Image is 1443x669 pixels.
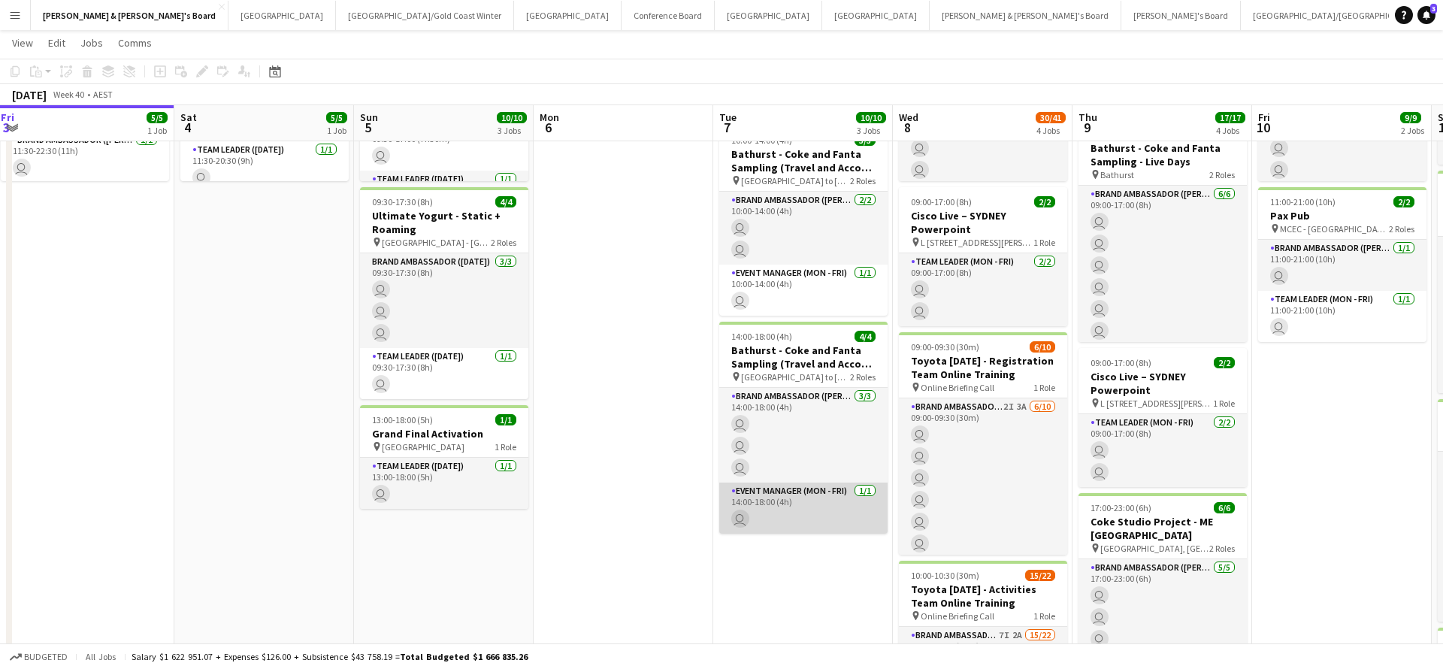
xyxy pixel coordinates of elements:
span: Online Briefing Call [921,382,994,393]
span: 1 Role [495,441,516,453]
a: View [6,33,39,53]
span: Mon [540,110,559,124]
h3: Cisco Live – SYDNEY Powerpoint [1078,370,1247,397]
app-card-role: Event Manager (Mon - Fri)1/110:00-14:00 (4h) [719,265,888,316]
h3: Coke Studio Project - ME [GEOGRAPHIC_DATA] [1078,515,1247,542]
app-job-card: 09:30-17:30 (8h)4/4Ultimate Yogurt - Static + Roaming [GEOGRAPHIC_DATA] - [GEOGRAPHIC_DATA]2 Role... [360,187,528,399]
div: 1 Job [147,125,167,136]
div: 3 Jobs [857,125,885,136]
app-card-role: Team Leader ([DATE])1/113:00-18:00 (5h) [360,458,528,509]
h3: Toyota [DATE] - Activities Team Online Training [899,583,1067,610]
app-job-card: 09:00-17:00 (8h)2/2Cisco Live – SYDNEY Powerpoint L [STREET_ADDRESS][PERSON_NAME] (Veritas Office... [899,187,1067,326]
button: [GEOGRAPHIC_DATA] [514,1,622,30]
a: Comms [112,33,158,53]
div: Salary $1 622 951.07 + Expenses $126.00 + Subsistence $43 758.19 = [132,651,528,662]
h3: Toyota [DATE] - Registration Team Online Training [899,354,1067,381]
span: 1 Role [1033,382,1055,393]
span: 6/10 [1030,341,1055,353]
span: [GEOGRAPHIC_DATA] - [GEOGRAPHIC_DATA] [382,237,491,248]
app-card-role: Brand Ambassador ([PERSON_NAME])6/609:00-17:00 (8h) [1078,186,1247,346]
span: Thu [1078,110,1097,124]
span: Bathurst [1100,169,1134,180]
span: 11:00-21:00 (10h) [1270,196,1336,207]
span: 4/4 [495,196,516,207]
span: 10/10 [497,112,527,123]
span: 10/10 [856,112,886,123]
app-card-role: Team Leader (Mon - Fri)2/209:00-17:00 (8h) [1078,414,1247,487]
app-job-card: 11:00-21:00 (10h)2/2Pax Pub MCEC - [GEOGRAPHIC_DATA]2 RolesBrand Ambassador ([PERSON_NAME])1/111:... [1258,187,1426,342]
span: Online Briefing Call [921,610,994,622]
app-card-role: Brand Ambassador ([DATE])3/309:30-17:30 (8h) [360,253,528,348]
span: 4/4 [855,331,876,342]
span: 4 [178,119,197,136]
app-card-role: Brand Ambassador ([DATE])1/109:30-17:00 (7h30m) [360,120,528,171]
span: [GEOGRAPHIC_DATA], [GEOGRAPHIC_DATA] [1100,543,1209,554]
button: [PERSON_NAME]'s Board [1121,1,1241,30]
span: Comms [118,36,152,50]
span: 5 [358,119,378,136]
span: MCEC - [GEOGRAPHIC_DATA] [1280,223,1389,235]
span: 09:00-17:00 (8h) [1091,357,1151,368]
span: 15/22 [1025,570,1055,581]
span: 5/5 [326,112,347,123]
div: 2 Jobs [1401,125,1424,136]
span: 14:00-18:00 (4h) [731,331,792,342]
h3: Bathurst - Coke and Fanta Sampling (Travel and Accom Provided) [719,147,888,174]
span: Edit [48,36,65,50]
app-card-role: Team Leader ([DATE])1/111:30-20:30 (9h) [180,141,349,192]
span: 1 Role [1033,610,1055,622]
h3: Cisco Live – SYDNEY Powerpoint [899,209,1067,236]
span: 2 Roles [1209,169,1235,180]
button: [PERSON_NAME] & [PERSON_NAME]'s Board [31,1,228,30]
div: 13:00-18:00 (5h)1/1Grand Final Activation [GEOGRAPHIC_DATA]1 RoleTeam Leader ([DATE])1/113:00-18:... [360,405,528,509]
span: 5/5 [147,112,168,123]
span: 1 Role [1033,237,1055,248]
div: 3 Jobs [498,125,526,136]
app-card-role: Brand Ambassador ([PERSON_NAME])1/111:30-22:30 (11h) [1,132,169,183]
span: 13:00-18:00 (5h) [372,414,433,425]
div: AEST [93,89,113,100]
button: [GEOGRAPHIC_DATA]/Gold Coast Winter [336,1,514,30]
a: Edit [42,33,71,53]
div: 4 Jobs [1216,125,1245,136]
app-job-card: 09:00-17:00 (8h)2/2Cisco Live – SYDNEY Powerpoint L [STREET_ADDRESS][PERSON_NAME] (Veritas Office... [1078,348,1247,487]
span: 7 [717,119,737,136]
span: 2/2 [1034,196,1055,207]
span: 8 [897,119,918,136]
span: 09:30-17:30 (8h) [372,196,433,207]
h3: Bathurst - Coke and Fanta Sampling (Travel and Accom Provided) [719,344,888,371]
app-card-role: Team Leader (Mon - Fri)1/111:00-21:00 (10h) [1258,291,1426,342]
a: 3 [1417,6,1435,24]
span: 09:00-09:30 (30m) [911,341,979,353]
h3: Pax Pub [1258,209,1426,222]
app-job-card: 14:00-18:00 (4h)4/4Bathurst - Coke and Fanta Sampling (Travel and Accom Provided) [GEOGRAPHIC_DAT... [719,322,888,534]
span: All jobs [83,651,119,662]
span: 6/6 [1214,502,1235,513]
span: Sun [360,110,378,124]
div: [DATE] [12,87,47,102]
span: Wed [899,110,918,124]
span: Jobs [80,36,103,50]
div: 09:00-17:00 (8h)7/7Bathurst - Coke and Fanta Sampling - Live Days Bathurst2 RolesBrand Ambassador... [1078,120,1247,342]
span: 2/2 [1393,196,1414,207]
span: 9/9 [1400,112,1421,123]
button: Budgeted [8,649,70,665]
span: 1 Role [1213,398,1235,409]
h3: Bathurst - Coke and Fanta Sampling - Live Days [1078,141,1247,168]
span: Fri [1258,110,1270,124]
span: Tue [719,110,737,124]
span: Budgeted [24,652,68,662]
span: Total Budgeted $1 666 835.26 [400,651,528,662]
span: L [STREET_ADDRESS][PERSON_NAME] (Veritas Offices) [921,237,1033,248]
app-card-role: Event Manager (Mon - Fri)1/114:00-18:00 (4h) [719,483,888,534]
span: 1/1 [495,414,516,425]
button: [GEOGRAPHIC_DATA] [715,1,822,30]
span: Fri [1,110,14,124]
span: [GEOGRAPHIC_DATA] to [GEOGRAPHIC_DATA] [741,175,850,186]
span: Sat [180,110,197,124]
a: Jobs [74,33,109,53]
span: 2/2 [1214,357,1235,368]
